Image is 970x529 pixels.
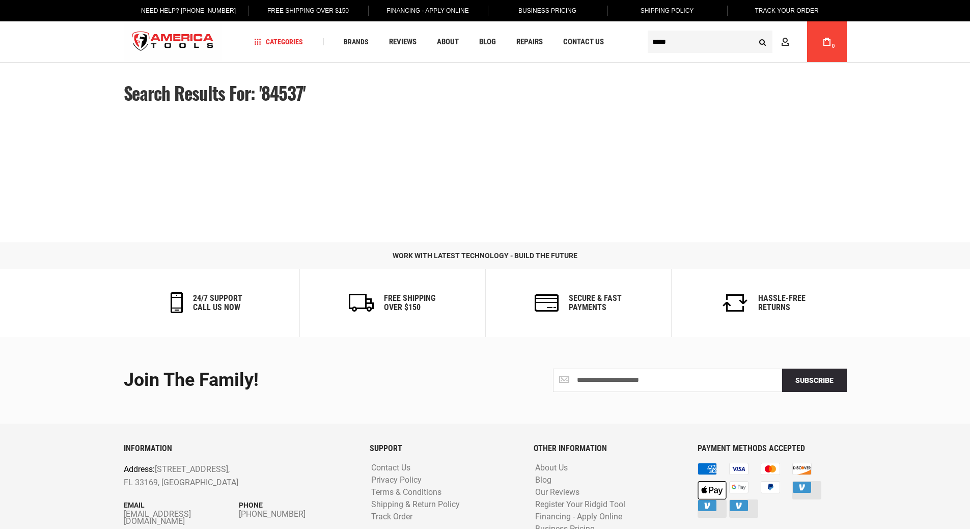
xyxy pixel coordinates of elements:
div: Join the Family! [124,370,478,391]
a: Repairs [512,35,547,49]
p: Phone [239,499,354,511]
a: Contact Us [369,463,413,473]
a: store logo [124,23,223,61]
a: Contact Us [559,35,608,49]
a: Our Reviews [533,488,582,497]
h6: SUPPORT [370,444,518,453]
a: About [432,35,463,49]
button: Search [753,32,772,51]
span: Blog [479,38,496,46]
span: Search results for: '84537' [124,79,306,106]
a: Privacy Policy [369,476,424,485]
a: About Us [533,463,570,473]
h6: Hassle-Free Returns [758,294,806,312]
a: Blog [533,476,554,485]
h6: INFORMATION [124,444,354,453]
a: Financing - Apply Online [533,512,625,522]
a: [EMAIL_ADDRESS][DOMAIN_NAME] [124,511,239,525]
a: 0 [817,21,837,62]
a: Shipping & Return Policy [369,500,462,510]
a: Reviews [384,35,421,49]
a: Blog [475,35,501,49]
a: Register Your Ridgid Tool [533,500,628,510]
span: Reviews [389,38,417,46]
a: Categories [250,35,308,49]
button: Subscribe [782,369,847,392]
span: Shipping Policy [641,7,694,14]
h6: PAYMENT METHODS ACCEPTED [698,444,846,453]
h6: OTHER INFORMATION [534,444,682,453]
a: [PHONE_NUMBER] [239,511,354,518]
span: Address: [124,464,155,474]
h6: 24/7 support call us now [193,294,242,312]
h6: secure & fast payments [569,294,622,312]
span: About [437,38,459,46]
span: Brands [344,38,369,45]
span: 0 [832,43,835,49]
span: Categories [254,38,303,45]
span: Repairs [516,38,543,46]
a: Track Order [369,512,415,522]
a: Terms & Conditions [369,488,444,497]
a: Brands [339,35,373,49]
h6: Free Shipping Over $150 [384,294,435,312]
span: Contact Us [563,38,604,46]
p: Email [124,499,239,511]
span: Subscribe [795,376,834,384]
img: America Tools [124,23,223,61]
p: [STREET_ADDRESS], FL 33169, [GEOGRAPHIC_DATA] [124,463,309,489]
